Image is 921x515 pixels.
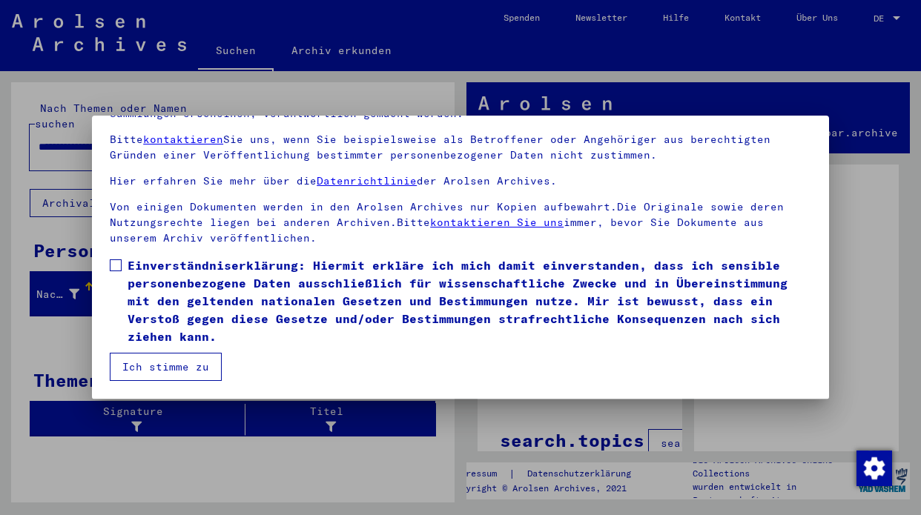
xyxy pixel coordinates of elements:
img: Zustimmung ändern [856,451,892,486]
a: kontaktieren Sie uns [430,216,564,229]
button: Ich stimme zu [110,353,222,381]
a: kontaktieren [143,133,223,146]
p: Von einigen Dokumenten werden in den Arolsen Archives nur Kopien aufbewahrt.Die Originale sowie d... [110,199,811,246]
p: Bitte Sie uns, wenn Sie beispielsweise als Betroffener oder Angehöriger aus berechtigten Gründen ... [110,132,811,163]
span: Einverständniserklärung: Hiermit erkläre ich mich damit einverstanden, dass ich sensible personen... [128,256,811,345]
p: Hier erfahren Sie mehr über die der Arolsen Archives. [110,173,811,189]
div: Zustimmung ändern [856,450,891,485]
a: Datenrichtlinie [317,174,417,187]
